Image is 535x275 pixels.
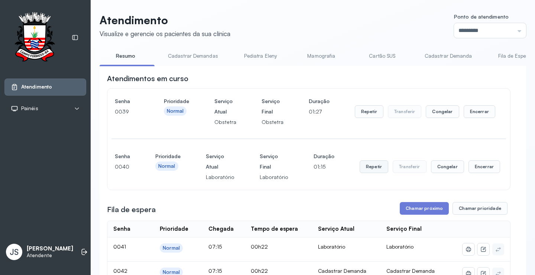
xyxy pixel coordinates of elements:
button: Chamar próximo [400,202,449,215]
p: Laboratório [206,172,234,182]
h4: Senha [115,96,139,106]
button: Encerrar [468,160,500,173]
span: Atendimento [21,84,52,90]
h4: Prioridade [155,151,181,162]
button: Repetir [355,105,383,118]
p: Obstetra [214,117,236,127]
p: 0039 [115,106,139,117]
a: Resumo [100,50,152,62]
a: Atendimento [11,83,80,91]
button: Transferir [388,105,422,118]
a: Cadastrar Demandas [160,50,226,62]
div: Normal [158,163,175,169]
span: 00h22 [251,268,268,274]
span: 0042 [113,268,127,274]
p: Atendente [27,252,73,259]
div: Normal [167,108,184,114]
h4: Senha [115,151,130,162]
button: Congelar [426,105,459,118]
span: 00h22 [251,243,268,250]
div: Normal [163,245,180,251]
div: Prioridade [160,226,188,233]
h4: Serviço Atual [206,151,234,172]
button: Repetir [360,160,388,173]
h4: Duração [314,151,334,162]
span: 07:15 [208,243,222,250]
div: Laboratório [318,243,374,250]
div: Cadastrar Demanda [318,268,374,274]
div: Chegada [208,226,234,233]
p: 0040 [115,162,130,172]
h4: Serviço Final [260,151,288,172]
span: 07:15 [208,268,222,274]
p: Laboratório [260,172,288,182]
div: Senha [113,226,130,233]
h3: Fila de espera [107,204,156,215]
div: Serviço Atual [318,226,354,233]
div: Visualize e gerencie os pacientes da sua clínica [100,30,230,38]
div: Serviço Final [386,226,422,233]
p: 01:27 [309,106,330,117]
h4: Serviço Atual [214,96,236,117]
p: [PERSON_NAME] [27,245,73,252]
img: Logotipo do estabelecimento [8,12,61,64]
button: Chamar prioridade [453,202,508,215]
button: Transferir [393,160,427,173]
span: Painéis [21,105,38,112]
span: Ponto de atendimento [454,13,509,20]
p: Obstetra [262,117,283,127]
h4: Prioridade [164,96,189,106]
p: Atendimento [100,13,230,27]
h4: Duração [309,96,330,106]
a: Mamografia [295,50,347,62]
span: Laboratório [386,243,414,250]
button: Congelar [431,160,464,173]
span: Cadastrar Demanda [386,268,435,274]
a: Cartão SUS [356,50,408,62]
div: Tempo de espera [251,226,298,233]
p: 01:15 [314,162,334,172]
a: Pediatra Eleny [234,50,286,62]
h4: Serviço Final [262,96,283,117]
button: Encerrar [464,105,495,118]
h3: Atendimentos em curso [107,73,188,84]
a: Cadastrar Demanda [417,50,480,62]
span: 0041 [113,243,126,250]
